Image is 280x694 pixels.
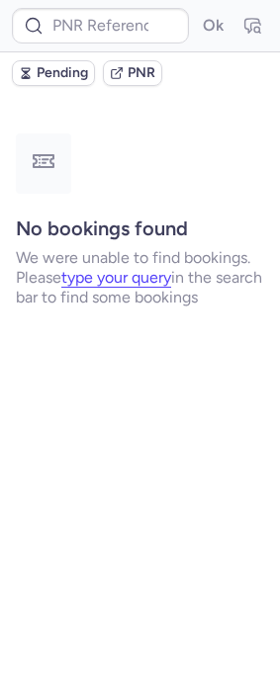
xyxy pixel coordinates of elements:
[61,269,171,287] button: type your query
[197,10,229,42] button: Ok
[16,217,188,240] strong: No bookings found
[12,60,95,86] button: Pending
[12,8,189,43] input: PNR Reference
[16,248,264,268] p: We were unable to find bookings.
[37,65,88,81] span: Pending
[16,268,264,307] p: Please in the search bar to find some bookings
[128,65,155,81] span: PNR
[103,60,162,86] button: PNR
